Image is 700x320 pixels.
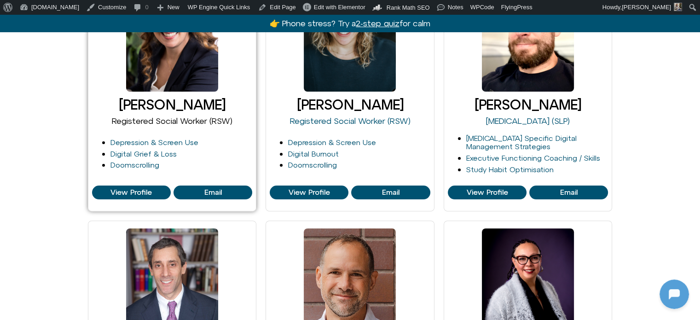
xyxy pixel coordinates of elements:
[92,97,253,112] h3: [PERSON_NAME]
[288,138,376,146] a: Depression & Screen Use
[448,186,526,199] a: View Profile of Craig Selinger
[622,4,671,11] span: [PERSON_NAME]
[161,4,176,20] svg: Close Chatbot Button
[157,236,172,251] svg: Voice Input Button
[110,161,159,169] a: Doomscrolling
[57,183,127,196] h1: [DOMAIN_NAME]
[270,97,430,112] h3: [PERSON_NAME]
[112,116,232,126] a: Registered Social Worker (RSW)
[466,188,508,197] span: View Profile
[382,188,399,197] span: Email
[466,165,554,174] a: Study Habit Optimisation
[110,150,177,158] a: Digital Grief & Loss
[204,188,221,197] span: Email
[529,186,608,199] a: View Profile of Craig Selinger
[145,4,161,20] svg: Restart Conversation Button
[92,186,171,199] a: View Profile of Blair Wexler-Singer
[8,5,23,19] img: N5FCcHC.png
[27,6,141,18] h2: [DOMAIN_NAME]
[270,186,348,199] a: View Profile of Cleo Haber
[560,188,578,197] span: Email
[110,188,152,197] span: View Profile
[288,161,337,169] a: Doomscrolling
[74,136,110,173] img: N5FCcHC.png
[174,186,252,199] a: View Profile of Blair Wexler-Singer
[486,116,570,126] a: [MEDICAL_DATA] (SLP)
[660,279,689,309] iframe: Botpress
[289,188,330,197] span: View Profile
[466,134,577,151] a: [MEDICAL_DATA] Specific Digital Management Strategies
[2,2,182,22] button: Expand Header Button
[466,154,600,162] a: Executive Functioning Coaching / Skills
[16,239,143,248] textarea: Message Input
[289,116,410,126] a: Registered Social Worker (RSW)
[288,150,339,158] a: Digital Burnout
[110,138,198,146] a: Depression & Screen Use
[270,18,430,28] a: 👉 Phone stress? Try a2-step quizfor calm
[314,4,365,11] span: Edit with Elementor
[356,18,399,28] u: 2-step quiz
[351,186,430,199] a: View Profile of Cleo Haber
[448,97,608,112] h3: [PERSON_NAME]
[387,4,430,11] span: Rank Math SEO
